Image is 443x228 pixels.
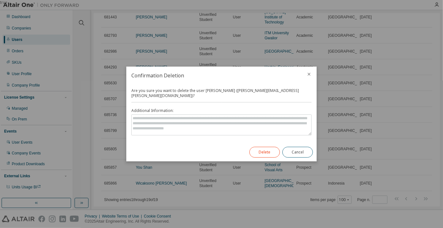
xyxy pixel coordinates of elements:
[131,108,312,113] label: Additional Information:
[249,147,280,158] button: Delete
[282,147,313,158] button: Cancel
[307,72,312,77] button: close
[131,88,312,135] div: Are you sure you want to delete the user [PERSON_NAME] ([PERSON_NAME][EMAIL_ADDRESS][PERSON_NAME]...
[126,67,301,84] h2: Confirmation Deletion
